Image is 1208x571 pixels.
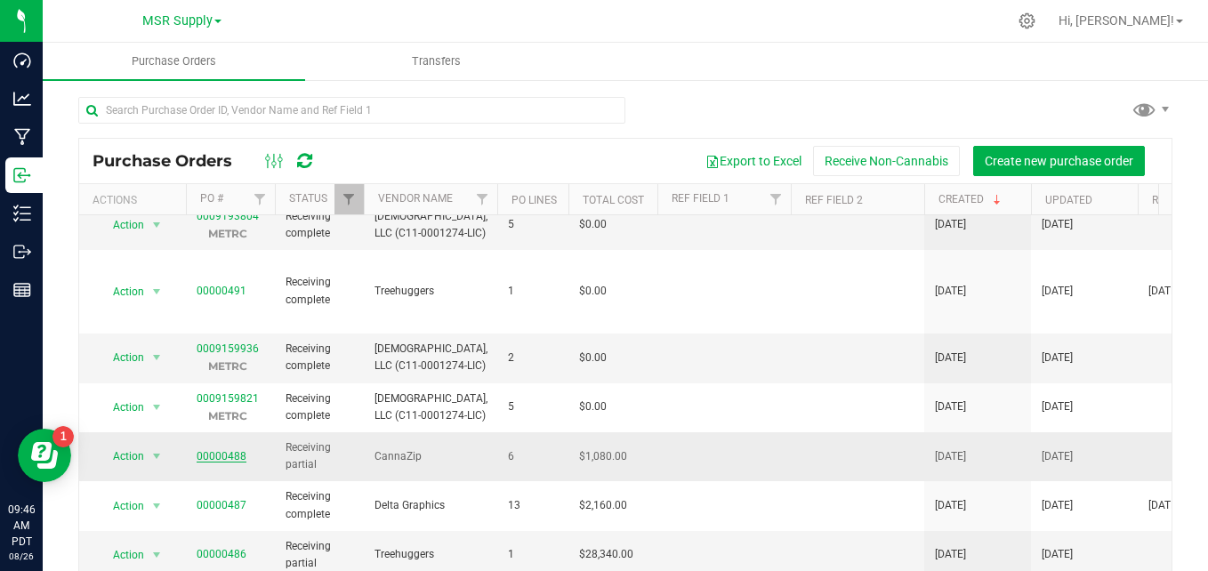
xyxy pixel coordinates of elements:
[1042,398,1073,415] span: [DATE]
[197,285,246,297] a: 00000491
[246,184,275,214] a: Filter
[508,350,558,366] span: 2
[286,488,353,522] span: Receiving complete
[97,345,145,370] span: Action
[935,350,966,366] span: [DATE]
[97,543,145,567] span: Action
[93,194,179,206] div: Actions
[374,283,487,300] span: Treehuggers
[197,450,246,462] a: 00000488
[374,390,487,424] span: [DEMOGRAPHIC_DATA], LLC (C11-0001274-LIC)
[146,395,168,420] span: select
[8,550,35,563] p: 08/26
[1042,216,1073,233] span: [DATE]
[43,43,305,80] a: Purchase Orders
[672,192,729,205] a: Ref Field 1
[197,358,259,374] p: METRC
[13,205,31,222] inline-svg: Inventory
[511,194,557,206] a: PO Lines
[142,13,213,28] span: MSR Supply
[146,213,168,237] span: select
[197,499,246,511] a: 00000487
[1042,448,1073,465] span: [DATE]
[97,213,145,237] span: Action
[508,546,558,563] span: 1
[579,448,627,465] span: $1,080.00
[813,146,960,176] button: Receive Non-Cannabis
[579,398,607,415] span: $0.00
[18,429,71,482] iframe: Resource center
[935,398,966,415] span: [DATE]
[508,283,558,300] span: 1
[289,192,327,205] a: Status
[378,192,453,205] a: Vendor Name
[146,543,168,567] span: select
[286,390,353,424] span: Receiving complete
[388,53,485,69] span: Transfers
[374,341,487,374] span: [DEMOGRAPHIC_DATA], LLC (C11-0001274-LIC)
[286,274,353,308] span: Receiving complete
[374,546,487,563] span: Treehuggers
[579,216,607,233] span: $0.00
[805,194,863,206] a: Ref Field 2
[579,283,607,300] span: $0.00
[973,146,1145,176] button: Create new purchase order
[13,166,31,184] inline-svg: Inbound
[1016,12,1038,29] div: Manage settings
[985,154,1133,168] span: Create new purchase order
[197,342,259,355] a: 0009159936
[508,216,558,233] span: 5
[197,407,259,424] p: METRC
[694,146,813,176] button: Export to Excel
[935,448,966,465] span: [DATE]
[13,128,31,146] inline-svg: Manufacturing
[197,210,259,222] a: 0009193804
[108,53,240,69] span: Purchase Orders
[508,398,558,415] span: 5
[146,494,168,519] span: select
[508,497,558,514] span: 13
[374,208,487,242] span: [DEMOGRAPHIC_DATA], LLC (C11-0001274-LIC)
[286,208,353,242] span: Receiving complete
[579,546,633,563] span: $28,340.00
[97,444,145,469] span: Action
[286,439,353,473] span: Receiving partial
[1045,194,1092,206] a: Updated
[579,350,607,366] span: $0.00
[146,444,168,469] span: select
[78,97,625,124] input: Search Purchase Order ID, Vendor Name and Ref Field 1
[374,497,487,514] span: Delta Graphics
[305,43,568,80] a: Transfers
[468,184,497,214] a: Filter
[200,192,223,205] a: PO #
[583,194,644,206] a: Total Cost
[13,90,31,108] inline-svg: Analytics
[1042,497,1073,514] span: [DATE]
[1042,546,1073,563] span: [DATE]
[93,151,250,171] span: Purchase Orders
[1042,350,1073,366] span: [DATE]
[8,502,35,550] p: 09:46 AM PDT
[52,426,74,447] iframe: Resource center unread badge
[761,184,791,214] a: Filter
[13,52,31,69] inline-svg: Dashboard
[197,392,259,405] a: 0009159821
[146,279,168,304] span: select
[146,345,168,370] span: select
[13,243,31,261] inline-svg: Outbound
[508,448,558,465] span: 6
[334,184,364,214] a: Filter
[938,193,1004,205] a: Created
[1059,13,1174,28] span: Hi, [PERSON_NAME]!
[579,497,627,514] span: $2,160.00
[13,281,31,299] inline-svg: Reports
[197,225,259,242] p: METRC
[97,494,145,519] span: Action
[935,497,966,514] span: [DATE]
[97,279,145,304] span: Action
[374,448,487,465] span: CannaZip
[935,546,966,563] span: [DATE]
[197,548,246,560] a: 00000486
[286,341,353,374] span: Receiving complete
